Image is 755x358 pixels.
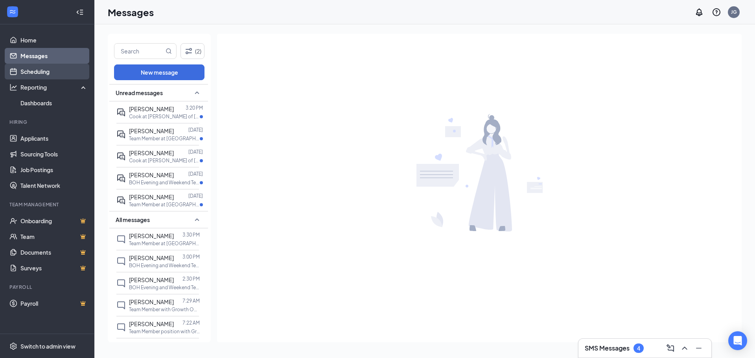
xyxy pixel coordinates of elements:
p: 7:22 AM [182,319,200,326]
svg: Collapse [76,8,84,16]
div: Team Management [9,201,86,208]
a: Messages [20,48,88,64]
svg: ChatInactive [116,301,126,310]
span: [PERSON_NAME] [129,171,174,178]
p: Team Member with Growth Opportunities at [GEOGRAPHIC_DATA][PERSON_NAME] of [GEOGRAPHIC_DATA] [129,306,200,313]
h1: Messages [108,6,154,19]
button: ChevronUp [678,342,691,354]
span: [PERSON_NAME] [129,149,174,156]
p: 3:30 PM [182,231,200,238]
p: BOH Evening and Weekend Team Member at [GEOGRAPHIC_DATA][PERSON_NAME] of [GEOGRAPHIC_DATA] [129,179,200,186]
a: Job Postings [20,162,88,178]
svg: Minimize [694,343,703,353]
svg: ActiveDoubleChat [116,174,126,183]
input: Search [114,44,164,59]
svg: SmallChevronUp [192,215,202,224]
svg: ActiveDoubleChat [116,152,126,161]
p: 2:30 PM [182,275,200,282]
span: [PERSON_NAME] [129,298,174,305]
p: [DATE] [188,193,203,199]
span: [PERSON_NAME] [129,193,174,200]
p: Cook at [PERSON_NAME] of [GEOGRAPHIC_DATA] [129,157,200,164]
svg: SmallChevronUp [192,88,202,97]
a: TeamCrown [20,229,88,244]
span: [PERSON_NAME] [129,232,174,239]
a: PayrollCrown [20,296,88,311]
a: Sourcing Tools [20,146,88,162]
span: [PERSON_NAME] [129,320,174,327]
svg: ChatInactive [116,323,126,332]
button: ComposeMessage [664,342,677,354]
svg: ActiveDoubleChat [116,108,126,117]
svg: Notifications [694,7,704,17]
p: [DATE] [188,171,203,177]
div: Open Intercom Messenger [728,331,747,350]
div: Reporting [20,83,88,91]
p: 3:20 PM [186,105,203,111]
svg: ComposeMessage [666,343,675,353]
span: [PERSON_NAME] [129,127,174,134]
a: DocumentsCrown [20,244,88,260]
div: Payroll [9,284,86,290]
span: [PERSON_NAME] [129,105,174,112]
p: [DATE] [185,341,200,348]
button: New message [114,64,204,80]
button: Filter (2) [180,43,204,59]
a: OnboardingCrown [20,213,88,229]
svg: ChatInactive [116,257,126,266]
button: Minimize [692,342,705,354]
svg: Analysis [9,83,17,91]
h3: SMS Messages [585,344,630,352]
div: 4 [637,345,640,352]
div: Hiring [9,119,86,125]
span: All messages [116,216,150,224]
svg: Filter [184,46,193,56]
p: Team Member at [GEOGRAPHIC_DATA][PERSON_NAME] of [GEOGRAPHIC_DATA] [129,135,200,142]
a: Home [20,32,88,48]
a: Applicants [20,130,88,146]
svg: ActiveDoubleChat [116,196,126,205]
div: Switch to admin view [20,342,75,350]
p: Cook at [PERSON_NAME] of [GEOGRAPHIC_DATA] [129,113,200,120]
svg: ChevronUp [680,343,689,353]
p: Team Member position with Growth Opportunities at [GEOGRAPHIC_DATA][PERSON_NAME] of [GEOGRAPHIC_D... [129,328,200,335]
svg: QuestionInfo [712,7,721,17]
p: 3:00 PM [182,253,200,260]
svg: Settings [9,342,17,350]
p: Team Member at [GEOGRAPHIC_DATA][PERSON_NAME] of [GEOGRAPHIC_DATA] [129,201,200,208]
span: [PERSON_NAME] [129,254,174,261]
svg: MagnifyingGlass [166,48,172,54]
a: Talent Network [20,178,88,193]
span: [PERSON_NAME] [129,276,174,283]
svg: ActiveDoubleChat [116,130,126,139]
svg: WorkstreamLogo [9,8,17,16]
a: Scheduling [20,64,88,79]
p: 7:29 AM [182,297,200,304]
span: Unread messages [116,89,163,97]
p: BOH Evening and Weekend Team Member at [GEOGRAPHIC_DATA][PERSON_NAME] of [GEOGRAPHIC_DATA] [129,284,200,291]
svg: ChatInactive [116,279,126,288]
div: JG [731,9,737,15]
a: SurveysCrown [20,260,88,276]
p: [DATE] [188,149,203,155]
p: [DATE] [188,127,203,133]
p: Team Member at [GEOGRAPHIC_DATA][PERSON_NAME] of [GEOGRAPHIC_DATA] [129,240,200,247]
svg: ChatInactive [116,235,126,244]
a: Dashboards [20,95,88,111]
p: BOH Evening and Weekend Team Member at [GEOGRAPHIC_DATA][PERSON_NAME] of [GEOGRAPHIC_DATA] [129,262,200,269]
